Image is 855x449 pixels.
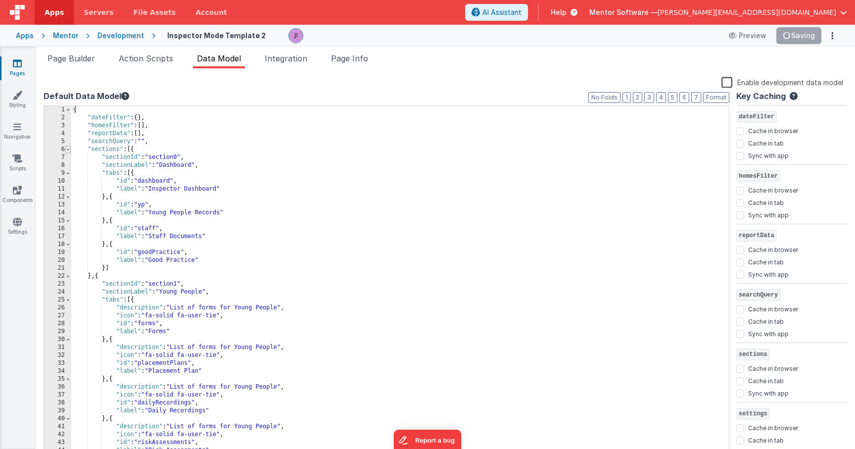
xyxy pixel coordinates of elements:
[167,32,266,39] h4: Inspector Mode Template 2
[656,92,666,103] button: 4
[736,111,777,123] span: dateFilter
[748,125,798,135] label: Cache in browser
[721,76,843,88] label: Enable development data model
[44,161,71,169] div: 8
[44,312,71,320] div: 27
[44,359,71,367] div: 33
[84,7,113,17] span: Servers
[723,28,772,44] button: Preview
[44,272,71,280] div: 22
[44,256,71,264] div: 20
[44,391,71,399] div: 37
[44,193,71,201] div: 12
[44,367,71,375] div: 34
[44,106,71,114] div: 1
[588,92,620,103] button: No Folds
[134,7,176,17] span: File Assets
[482,7,522,17] span: AI Assistant
[44,423,71,431] div: 41
[44,288,71,296] div: 24
[748,303,798,313] label: Cache in browser
[44,138,71,146] div: 5
[47,53,95,63] span: Page Builder
[748,269,789,279] label: Sync with app
[44,90,129,102] button: Default Data Model
[44,407,71,415] div: 39
[44,241,71,249] div: 18
[736,170,780,182] span: homesFilter
[44,122,71,130] div: 3
[736,92,786,101] h4: Key Caching
[44,280,71,288] div: 23
[44,249,71,256] div: 19
[44,130,71,138] div: 4
[748,316,784,326] label: Cache in tab
[44,153,71,161] div: 7
[44,177,71,185] div: 10
[44,344,71,351] div: 31
[44,296,71,304] div: 25
[748,244,798,254] label: Cache in browser
[825,29,839,43] button: Options
[465,4,528,21] button: AI Assistant
[44,264,71,272] div: 21
[736,230,777,242] span: reportData
[748,256,784,266] label: Cache in tab
[53,31,78,41] div: Mentor
[44,439,71,447] div: 43
[748,328,789,338] label: Sync with app
[16,31,34,41] div: Apps
[736,289,780,301] span: searchQuery
[44,320,71,328] div: 28
[748,138,784,148] label: Cache in tab
[44,351,71,359] div: 32
[748,150,789,160] label: Sync with app
[197,53,241,63] span: Data Model
[776,27,822,44] button: Saving
[44,383,71,391] div: 36
[44,304,71,312] div: 26
[668,92,677,103] button: 5
[44,415,71,423] div: 40
[265,53,307,63] span: Integration
[748,197,784,207] label: Cache in tab
[679,92,689,103] button: 6
[736,349,770,360] span: sections
[44,328,71,336] div: 29
[44,201,71,209] div: 13
[97,31,144,41] div: Development
[44,209,71,217] div: 14
[44,233,71,241] div: 17
[44,336,71,344] div: 30
[691,92,701,103] button: 7
[748,435,784,445] label: Cache in tab
[44,217,71,225] div: 15
[44,185,71,193] div: 11
[44,431,71,439] div: 42
[748,375,784,385] label: Cache in tab
[44,114,71,122] div: 2
[44,375,71,383] div: 35
[748,363,798,373] label: Cache in browser
[736,408,770,420] span: settings
[289,29,303,43] img: 6c3d48e323fef8557f0b76cc516e01c7
[589,7,847,17] button: Mentor Software — [PERSON_NAME][EMAIL_ADDRESS][DOMAIN_NAME]
[644,92,654,103] button: 3
[44,225,71,233] div: 16
[331,53,368,63] span: Page Info
[44,146,71,153] div: 6
[44,169,71,177] div: 9
[622,92,631,103] button: 1
[589,7,658,17] span: Mentor Software —
[748,185,798,195] label: Cache in browser
[119,53,173,63] span: Action Scripts
[658,7,836,17] span: [PERSON_NAME][EMAIL_ADDRESS][DOMAIN_NAME]
[703,92,729,103] button: Format
[748,209,789,219] label: Sync with app
[44,399,71,407] div: 38
[45,7,64,17] span: Apps
[551,7,567,17] span: Help
[748,388,789,398] label: Sync with app
[748,422,798,432] label: Cache in browser
[633,92,642,103] button: 2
